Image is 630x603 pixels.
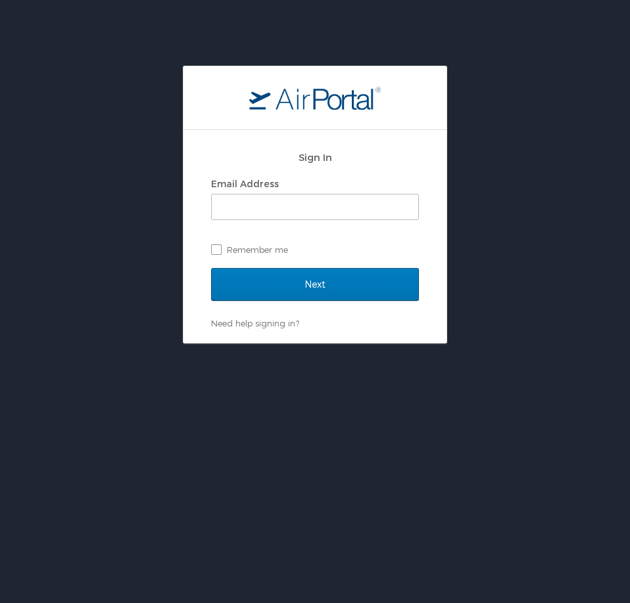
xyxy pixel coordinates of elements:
input: Next [211,268,419,301]
h2: Sign In [211,150,419,165]
img: logo [249,86,381,110]
label: Email Address [211,178,279,189]
a: Need help signing in? [211,318,299,328]
label: Remember me [211,240,419,259]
